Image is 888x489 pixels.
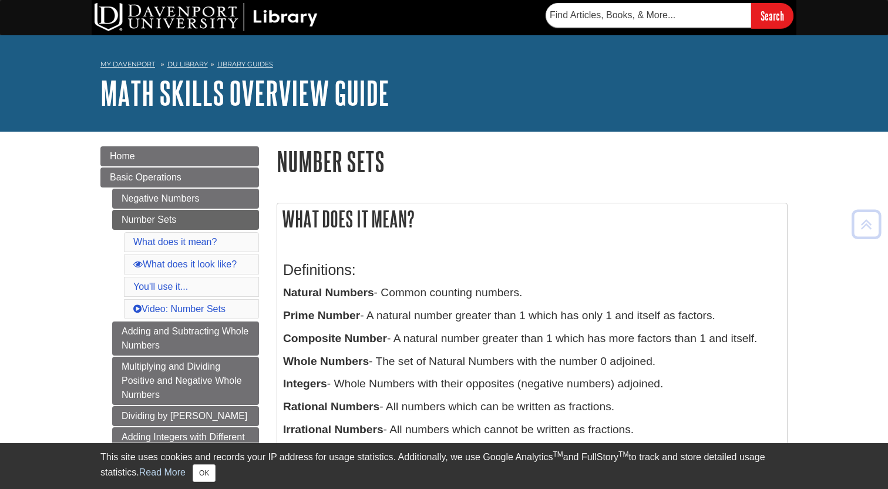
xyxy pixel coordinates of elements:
[139,467,186,477] a: Read More
[100,59,155,69] a: My Davenport
[193,464,216,482] button: Close
[112,189,259,209] a: Negative Numbers
[283,262,781,279] h3: Definitions:
[217,60,273,68] a: Library Guides
[283,398,781,416] p: - All numbers which can be written as fractions.
[283,284,781,302] p: - Common counting numbers.
[751,3,793,28] input: Search
[112,210,259,230] a: Number Sets
[100,450,788,482] div: This site uses cookies and records your IP address for usage statistics. Additionally, we use Goo...
[277,203,787,235] h2: What does it mean?
[283,376,781,393] p: - Whole Numbers with their opposites (negative numbers) adjoined.
[112,357,259,405] a: Multiplying and Dividing Positive and Negative Whole Numbers
[100,75,389,111] a: Math Skills Overview Guide
[283,309,360,321] b: Prime Number
[133,237,217,247] a: What does it mean?
[283,400,379,413] b: Rational Numbers
[110,151,135,161] span: Home
[100,56,788,75] nav: breadcrumb
[618,450,628,458] sup: TM
[277,146,788,176] h1: Number Sets
[110,172,181,182] span: Basic Operations
[133,282,188,292] a: You'll use it...
[553,450,563,458] sup: TM
[100,146,259,166] a: Home
[112,321,259,356] a: Adding and Subtracting Whole Numbers
[283,307,781,324] p: - A natural number greater than 1 which has only 1 and itself as factors.
[95,3,318,31] img: DU Library
[283,421,781,438] p: - All numbers which cannot be written as fractions.
[283,355,369,367] b: Whole Numbers
[100,168,259,187] a: Basic Operations
[283,423,384,436] b: Irrational Numbers
[283,377,327,390] b: Integers
[283,330,781,347] p: - A natural number greater than 1 which has more factors than 1 and itself.
[847,216,885,232] a: Back to Top
[133,304,226,314] a: Video: Number Sets
[546,3,751,28] input: Find Articles, Books, & More...
[283,332,387,344] b: Composite Number
[112,406,259,426] a: Dividing by [PERSON_NAME]
[546,3,793,28] form: Searches DU Library's articles, books, and more
[112,427,259,461] a: Adding Integers with Different Signs
[283,286,374,299] b: Natural Numbers
[167,60,208,68] a: DU Library
[133,259,237,269] a: What does it look like?
[283,353,781,370] p: - The set of Natural Numbers with the number 0 adjoined.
